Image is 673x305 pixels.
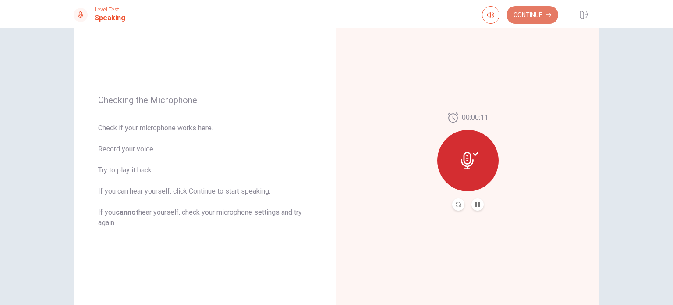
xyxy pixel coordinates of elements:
[98,95,312,105] span: Checking the Microphone
[452,198,464,211] button: Record Again
[471,198,484,211] button: Pause Audio
[462,112,488,123] span: 00:00:11
[116,208,138,216] u: cannot
[98,123,312,228] span: Check if your microphone works here. Record your voice. Try to play it back. If you can hear your...
[95,13,125,23] h1: Speaking
[95,7,125,13] span: Level Test
[507,6,558,24] button: Continue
